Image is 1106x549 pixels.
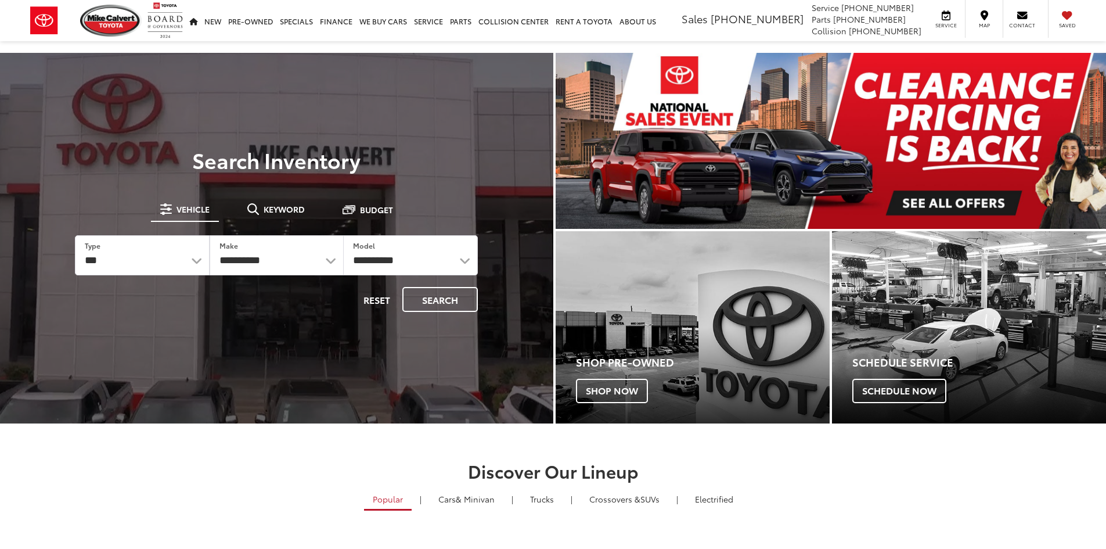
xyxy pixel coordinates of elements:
[711,11,804,26] span: [PHONE_NUMBER]
[417,493,424,505] li: |
[49,148,505,171] h3: Search Inventory
[576,379,648,403] span: Shop Now
[812,13,831,25] span: Parts
[509,493,516,505] li: |
[686,489,742,509] a: Electrified
[456,493,495,505] span: & Minivan
[568,493,575,505] li: |
[219,241,238,250] label: Make
[430,489,503,509] a: Cars
[1054,21,1080,29] span: Saved
[576,357,830,368] h4: Shop Pre-Owned
[833,13,906,25] span: [PHONE_NUMBER]
[176,205,210,213] span: Vehicle
[682,11,708,26] span: Sales
[556,231,830,424] a: Shop Pre-Owned Shop Now
[832,231,1106,424] a: Schedule Service Schedule Now
[521,489,563,509] a: Trucks
[353,241,375,250] label: Model
[364,489,412,511] a: Popular
[852,357,1106,368] h4: Schedule Service
[852,379,946,403] span: Schedule Now
[1009,21,1035,29] span: Contact
[264,205,305,213] span: Keyword
[971,21,997,29] span: Map
[841,2,914,13] span: [PHONE_NUMBER]
[402,287,478,312] button: Search
[933,21,959,29] span: Service
[812,2,839,13] span: Service
[85,241,100,250] label: Type
[354,287,400,312] button: Reset
[589,493,640,505] span: Crossovers &
[556,231,830,424] div: Toyota
[832,231,1106,424] div: Toyota
[673,493,681,505] li: |
[80,5,142,37] img: Mike Calvert Toyota
[144,461,963,480] h2: Discover Our Lineup
[581,489,668,509] a: SUVs
[360,206,393,214] span: Budget
[812,25,846,37] span: Collision
[849,25,921,37] span: [PHONE_NUMBER]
